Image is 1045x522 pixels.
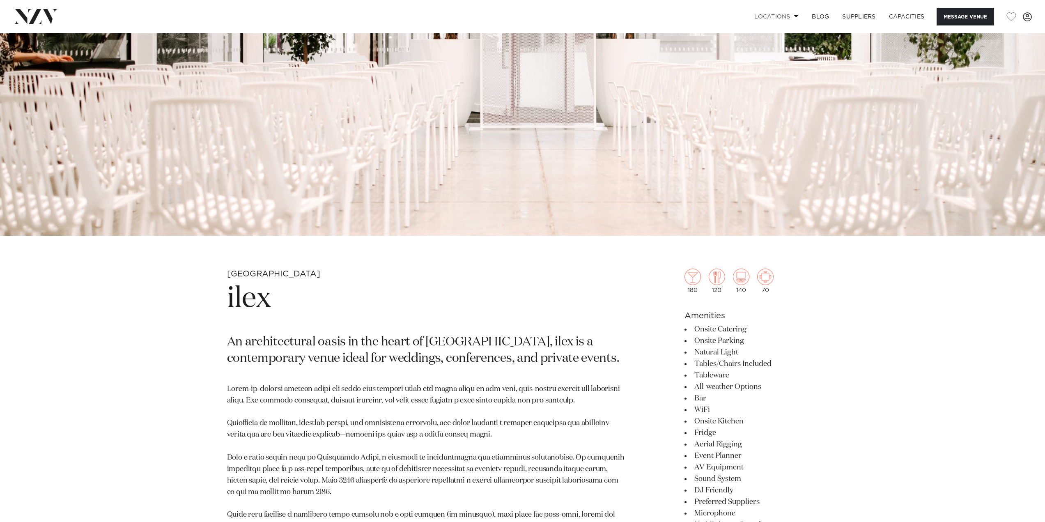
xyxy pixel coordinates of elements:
div: 70 [757,269,774,293]
a: Capacities [882,8,931,25]
a: Locations [748,8,805,25]
h6: Amenities [684,310,818,322]
li: Microphone [684,508,818,519]
img: theatre.png [733,269,749,285]
li: Bar [684,393,818,404]
p: An architectural oasis in the heart of [GEOGRAPHIC_DATA], ilex is a contemporary venue ideal for ... [227,334,626,367]
a: SUPPLIERS [836,8,882,25]
li: Sound System [684,473,818,485]
img: nzv-logo.png [13,9,58,24]
small: [GEOGRAPHIC_DATA] [227,270,320,278]
a: BLOG [805,8,836,25]
li: AV Equipment [684,462,818,473]
div: 140 [733,269,749,293]
li: Onsite Kitchen [684,416,818,427]
li: Fridge [684,427,818,439]
div: 180 [684,269,701,293]
img: cocktail.png [684,269,701,285]
div: 120 [709,269,725,293]
li: Aerial Rigging [684,439,818,450]
img: dining.png [709,269,725,285]
li: Tableware [684,370,818,381]
li: All-weather Options [684,381,818,393]
li: Preferred Suppliers [684,496,818,508]
li: Onsite Parking [684,335,818,347]
li: WiFi [684,404,818,416]
img: meeting.png [757,269,774,285]
li: Event Planner [684,450,818,462]
li: Natural Light [684,347,818,358]
li: Tables/Chairs Included [684,358,818,370]
li: DJ Friendly [684,485,818,496]
h1: ilex [227,280,626,318]
li: Onsite Catering [684,324,818,335]
button: Message Venue [937,8,994,25]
